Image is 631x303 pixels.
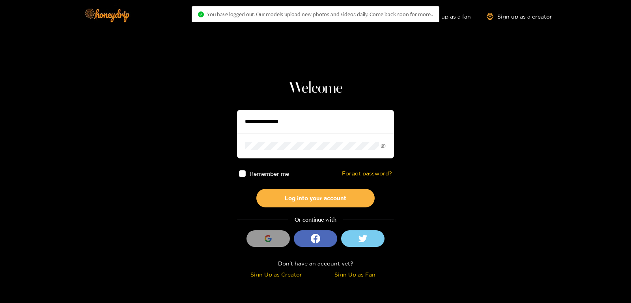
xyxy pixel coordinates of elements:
span: eye-invisible [381,143,386,149]
div: Sign Up as Creator [239,270,314,279]
span: check-circle [198,11,204,17]
div: Sign Up as Fan [317,270,392,279]
span: You have logged out. Our models upload new photos and videos daily. Come back soon for more.. [207,11,433,17]
span: Remember me [250,171,289,177]
div: Or continue with [237,215,394,224]
h1: Welcome [237,79,394,98]
a: Sign up as a creator [487,13,552,20]
div: Don't have an account yet? [237,259,394,268]
a: Forgot password? [342,170,392,177]
button: Log into your account [256,189,375,207]
a: Sign up as a fan [417,13,471,20]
